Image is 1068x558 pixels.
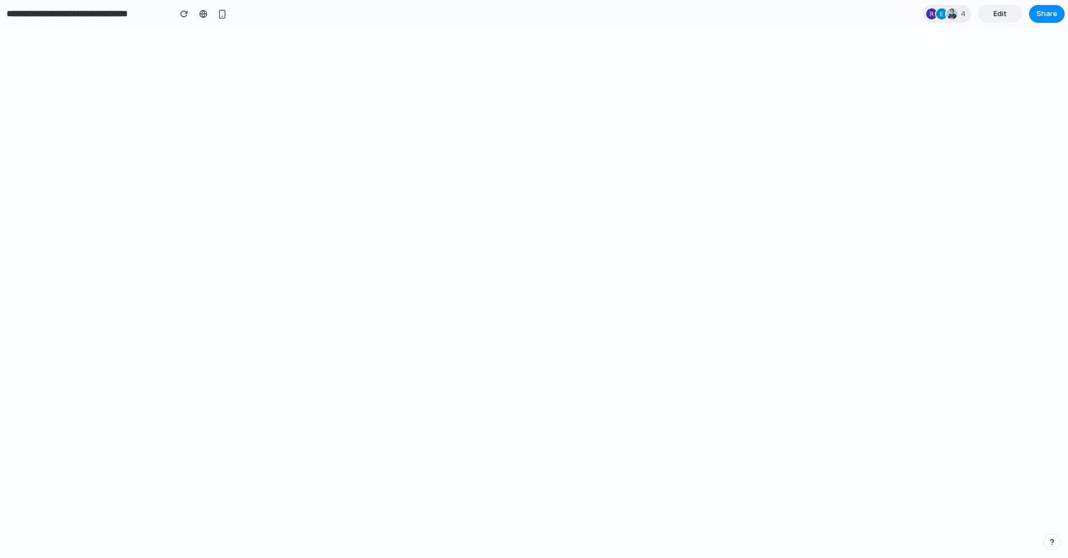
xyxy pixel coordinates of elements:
a: Edit [978,5,1022,23]
span: 4 [961,8,969,19]
button: Share [1029,5,1065,23]
span: Share [1036,8,1057,19]
div: 4 [923,5,971,23]
span: Edit [993,8,1007,19]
